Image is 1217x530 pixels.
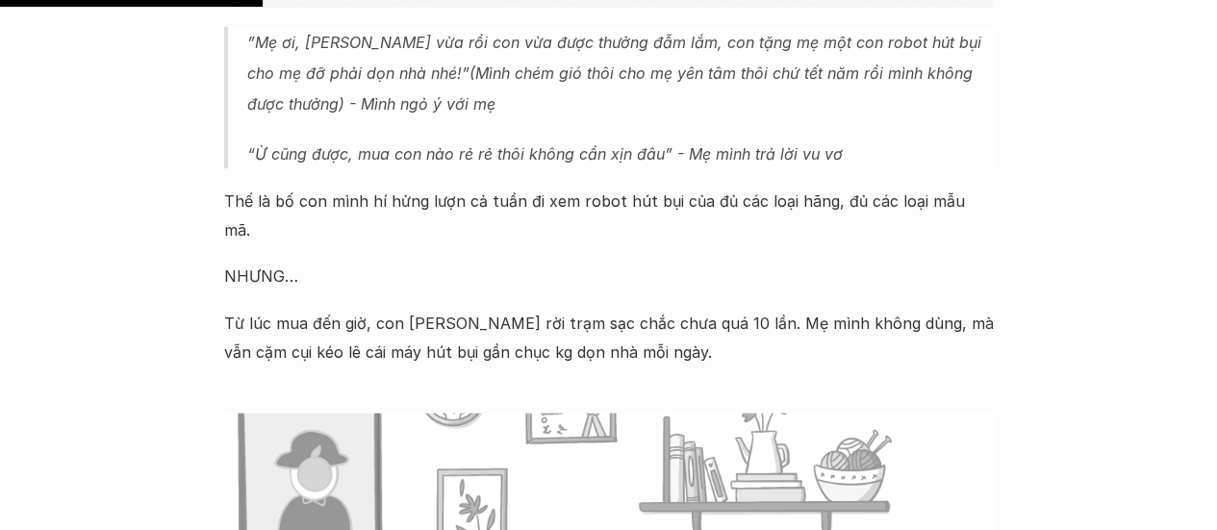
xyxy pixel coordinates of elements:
[224,262,994,290] p: NHƯNG…
[224,309,994,367] p: Từ lúc mua đến giờ, con [PERSON_NAME] rời trạm sạc chắc chưa quá 10 lần. Mẹ mình không dùng, mà v...
[224,187,994,245] p: Thế là bố con mình hí hửng lượn cả tuần đi xem robot hút bụi của đủ các loại hãng, đủ các loại mẫ...
[677,144,843,164] em: - Mẹ mình trả lời vu vơ
[247,27,994,119] p: (Mình chém gió thôi cho mẹ yên tâm thôi chứ tết năm rồi mình không được thưởng) - Mình ngỏ ý với mẹ
[247,144,672,164] em: “Ừ cũng được, mua con nào rẻ rẻ thôi không cần xịn đâu”
[247,33,986,83] em: ”Mẹ ơi, [PERSON_NAME] vừa rồi con vừa được thưởng đẫm lắm, con tặng mẹ một con robot hút bụi cho ...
